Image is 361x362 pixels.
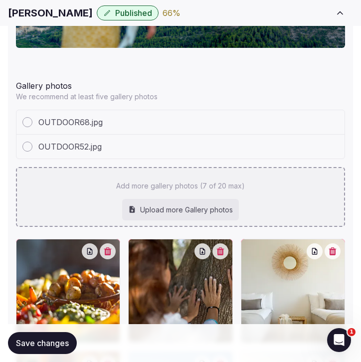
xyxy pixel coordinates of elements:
[38,116,103,128] span: OUTDOOR68.jpg
[116,181,245,191] p: Add more gallery photos (7 of 20 max)
[241,239,345,343] div: _V5A9005_72ppp.jpg
[128,239,232,343] div: _V5A8537_72ppp.jpg
[163,7,180,19] button: 66%
[16,239,120,343] div: _V5A5561.jpg
[16,76,345,92] div: Gallery photos
[122,199,239,221] div: Upload more Gallery photos
[16,92,345,102] p: We recommend at least five gallery photos
[115,8,152,18] span: Published
[348,328,356,336] span: 1
[38,141,102,153] span: OUTDOOR52.jpg
[16,338,69,348] span: Save changes
[8,6,93,20] h1: [PERSON_NAME]
[8,332,77,354] button: Save changes
[97,5,159,20] button: Published
[327,2,353,24] button: Toggle sidebar
[163,7,180,19] div: 66 %
[327,328,351,352] iframe: Intercom live chat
